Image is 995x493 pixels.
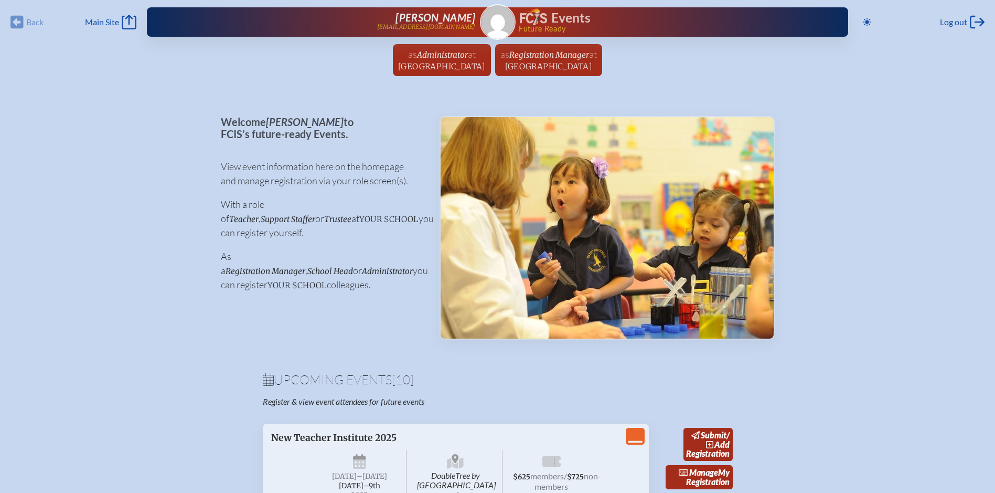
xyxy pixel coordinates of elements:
span: Registration Manager [226,266,305,276]
span: Main Site [85,17,119,27]
span: $725 [567,473,584,481]
a: asAdministratorat[GEOGRAPHIC_DATA] [394,44,490,76]
p: Welcome to FCIS’s future-ready Events. [221,116,423,140]
p: View event information here on the homepage and manage registration via your role screen(s). [221,160,423,188]
img: Gravatar [481,5,515,39]
span: [DATE]–⁠9th [339,481,380,490]
a: Main Site [85,15,136,29]
p: With a role of , or at you can register yourself. [221,197,423,240]
span: Trustee [324,214,351,224]
span: [10] [392,372,414,387]
span: Future Ready [519,25,814,33]
span: [DATE] [332,472,357,481]
h1: Upcoming Events [263,373,733,386]
p: New Teacher Institute 2025 [271,432,536,444]
span: Teacher [229,214,259,224]
span: $625 [513,473,530,481]
span: at [468,48,476,60]
span: non-members [534,471,601,491]
span: Support Staffer [261,214,315,224]
a: Gravatar [480,4,516,40]
span: your school [359,214,419,224]
a: submit/addRegistration [683,428,733,461]
span: [PERSON_NAME] [266,116,344,128]
span: Log out [940,17,967,27]
span: your school [268,280,327,290]
span: members [530,471,564,481]
img: Events [441,117,774,339]
span: Administrator [362,266,413,276]
span: as [500,48,509,60]
span: –[DATE] [357,472,387,481]
span: submit [701,430,726,440]
span: at [589,48,597,60]
div: FCIS Events — Future ready [520,8,815,33]
span: [GEOGRAPHIC_DATA] [398,61,486,71]
span: School Head [307,266,353,276]
span: Administrator [417,50,468,60]
span: / [564,471,567,481]
p: [EMAIL_ADDRESS][DOMAIN_NAME] [377,24,476,30]
a: ManageMy Registration [666,465,733,489]
a: asRegistration Managerat[GEOGRAPHIC_DATA] [496,44,601,76]
p: Register & view event attendees for future events [263,396,540,407]
span: Manage [679,467,718,477]
span: as [408,48,417,60]
span: [GEOGRAPHIC_DATA] [505,61,593,71]
span: [PERSON_NAME] [395,11,475,24]
span: Registration Manager [509,50,589,60]
span: add [714,439,730,449]
a: [PERSON_NAME][EMAIL_ADDRESS][DOMAIN_NAME] [180,12,475,33]
p: As a , or you can register colleagues. [221,249,423,292]
span: / [726,430,730,440]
